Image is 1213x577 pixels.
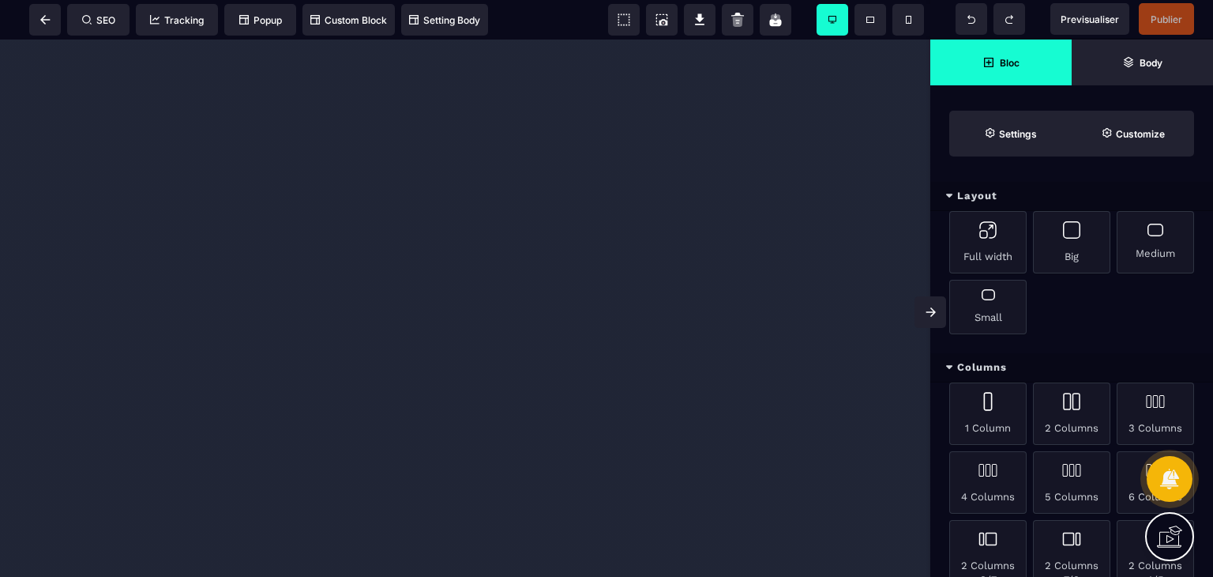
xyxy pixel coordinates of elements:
div: Layout [930,182,1213,211]
strong: Customize [1116,128,1165,140]
span: SEO [82,14,115,26]
div: Small [949,280,1027,334]
span: View components [608,4,640,36]
span: Popup [239,14,282,26]
div: Big [1033,211,1110,273]
span: Setting Body [409,14,480,26]
strong: Settings [999,128,1037,140]
div: Medium [1117,211,1194,273]
span: Previsualiser [1061,13,1119,25]
span: Open Style Manager [1072,111,1194,157]
span: Settings [949,111,1072,157]
div: Full width [949,211,1027,273]
strong: Body [1140,57,1162,69]
strong: Bloc [1000,57,1020,69]
div: 3 Columns [1117,383,1194,445]
div: 5 Columns [1033,451,1110,514]
span: Tracking [150,14,204,26]
span: Open Layer Manager [1072,40,1213,85]
span: Custom Block [310,14,387,26]
div: 2 Columns [1033,383,1110,445]
span: Publier [1151,13,1182,25]
div: 1 Column [949,383,1027,445]
span: Preview [1050,3,1129,35]
div: 6 Columns [1117,451,1194,514]
span: Open Blocks [930,40,1072,85]
div: Columns [930,353,1213,383]
div: 4 Columns [949,451,1027,514]
span: Screenshot [646,4,678,36]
